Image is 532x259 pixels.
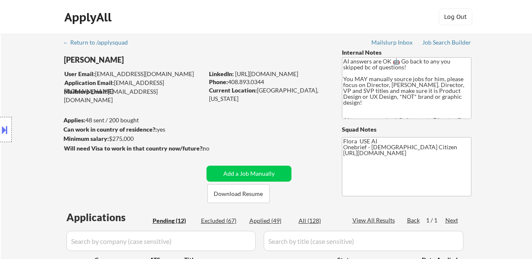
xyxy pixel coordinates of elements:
div: Next [445,216,459,225]
div: Excluded (67) [201,217,243,225]
a: ← Return to /applysquad [63,39,136,48]
div: no [203,144,227,153]
div: View All Results [352,216,397,225]
strong: Phone: [209,78,228,85]
div: 408.893.0344 [209,78,328,86]
button: Download Resume [207,184,270,203]
div: Mailslurp Inbox [371,40,413,45]
div: All (128) [299,217,341,225]
div: Back [407,216,421,225]
div: Squad Notes [342,125,471,134]
div: [GEOGRAPHIC_DATA], [US_STATE] [209,86,328,103]
div: Applications [66,212,150,222]
a: Mailslurp Inbox [371,39,413,48]
div: ApplyAll [64,10,114,24]
div: Internal Notes [342,48,471,57]
strong: Current Location: [209,87,257,94]
div: 1 / 1 [426,216,445,225]
input: Search by company (case sensitive) [66,231,256,251]
button: Add a Job Manually [206,166,291,182]
div: ← Return to /applysquad [63,40,136,45]
input: Search by title (case sensitive) [264,231,463,251]
div: Pending (12) [153,217,195,225]
a: Job Search Builder [422,39,471,48]
strong: LinkedIn: [209,70,234,77]
button: Log Out [439,8,472,25]
a: [URL][DOMAIN_NAME] [235,70,298,77]
div: Applied (49) [249,217,291,225]
div: Job Search Builder [422,40,471,45]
